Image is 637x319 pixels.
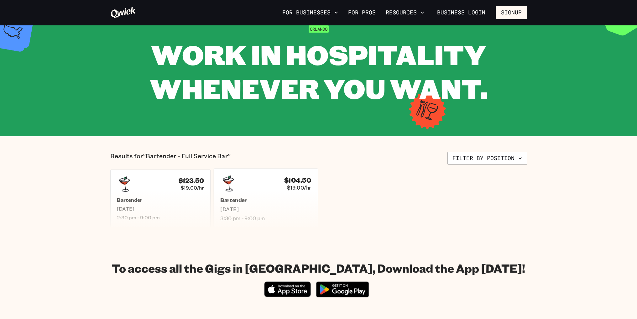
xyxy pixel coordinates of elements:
a: $123.50$19.00/hrBartender[DATE]2:30 pm - 9:00 pm [110,170,211,227]
span: 2:30 pm - 9:00 pm [117,214,204,221]
button: Filter by position [447,152,527,165]
a: For Pros [346,7,378,18]
h1: To access all the Gigs in [GEOGRAPHIC_DATA], Download the App [DATE]! [112,261,525,275]
span: $19.00/hr [181,185,204,191]
h5: Bartender [117,197,204,203]
span: WORK IN HOSPITALITY WHENEVER YOU WANT. [150,36,488,106]
button: Signup [496,6,527,19]
p: Results for "Bartender - Full Service Bar" [110,152,231,165]
h4: $104.50 [284,176,311,184]
h4: $123.50 [179,177,204,185]
a: $104.50$19.00/hrBartender[DATE]3:30 pm - 9:00 pm [214,168,318,228]
button: For Businesses [280,7,341,18]
span: 3:30 pm - 9:00 pm [220,215,311,222]
span: [DATE] [220,206,311,212]
span: $19.00/hr [287,184,311,191]
span: [DATE] [117,206,204,212]
a: Business Login [432,6,491,19]
img: Get it on Google Play [312,278,373,301]
button: Resources [383,7,427,18]
span: Orlando [309,25,329,33]
a: Download on the App Store [264,292,311,298]
h5: Bartender [220,197,311,203]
